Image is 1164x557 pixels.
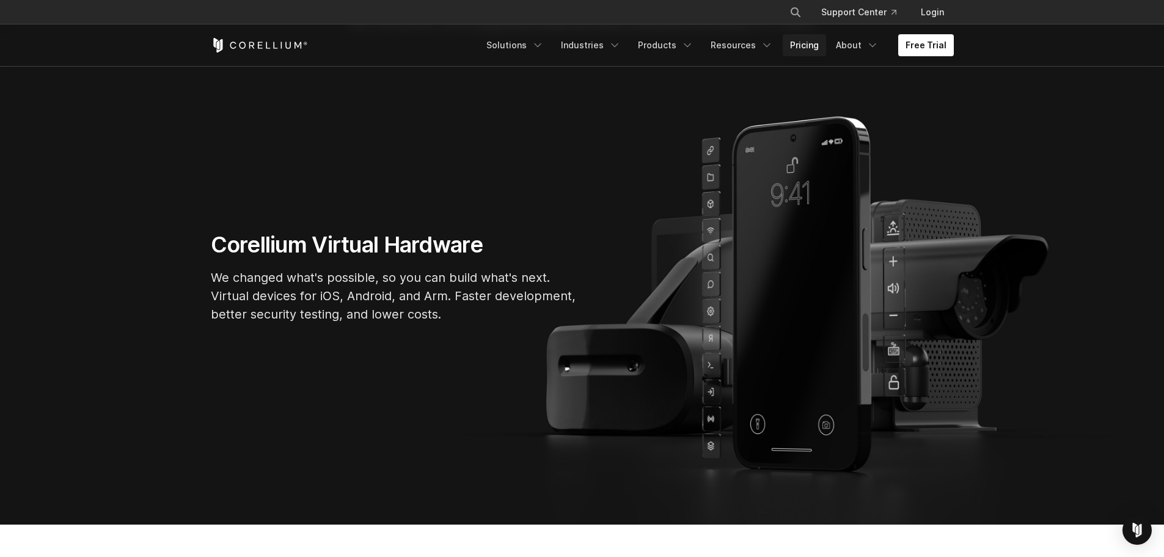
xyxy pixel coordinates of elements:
div: Open Intercom Messenger [1122,515,1152,545]
a: Industries [554,34,628,56]
a: Solutions [479,34,551,56]
a: Free Trial [898,34,954,56]
p: We changed what's possible, so you can build what's next. Virtual devices for iOS, Android, and A... [211,268,577,323]
button: Search [785,1,807,23]
a: Products [631,34,701,56]
a: Corellium Home [211,38,308,53]
a: Login [911,1,954,23]
div: Navigation Menu [479,34,954,56]
div: Navigation Menu [775,1,954,23]
h1: Corellium Virtual Hardware [211,231,577,259]
a: Support Center [811,1,906,23]
a: About [829,34,886,56]
a: Resources [703,34,780,56]
a: Pricing [783,34,826,56]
